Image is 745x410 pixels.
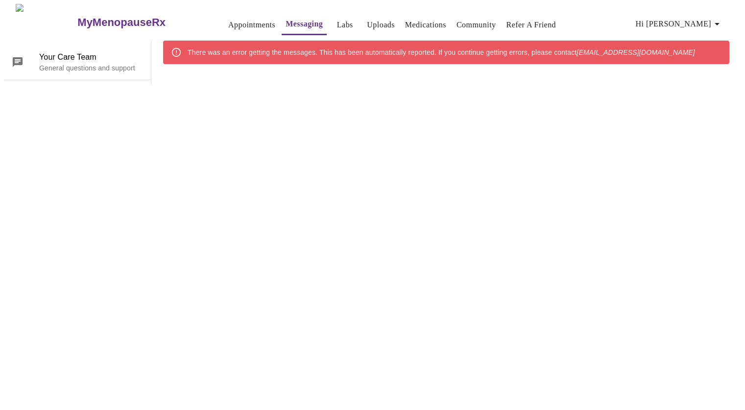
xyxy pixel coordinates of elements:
a: MyMenopauseRx [76,5,205,40]
h3: MyMenopauseRx [77,16,166,29]
button: Appointments [224,15,279,35]
img: MyMenopauseRx Logo [16,4,76,41]
button: Uploads [363,15,399,35]
a: Medications [405,18,446,32]
em: [EMAIL_ADDRESS][DOMAIN_NAME] [577,48,695,56]
a: Labs [337,18,353,32]
button: Messaging [282,14,327,35]
a: Community [457,18,496,32]
button: Medications [401,15,450,35]
a: Uploads [367,18,395,32]
a: Messaging [286,17,323,31]
button: Labs [329,15,360,35]
span: Hi [PERSON_NAME] [636,17,723,31]
p: General questions and support [39,63,143,73]
a: Appointments [228,18,275,32]
span: Your Care Team [39,51,143,63]
button: Hi [PERSON_NAME] [632,14,727,34]
a: Refer a Friend [506,18,556,32]
button: Community [453,15,500,35]
button: Refer a Friend [503,15,560,35]
div: There was an error getting the messages. This has been automatically reported. If you continue ge... [188,44,695,61]
div: Your Care TeamGeneral questions and support [4,45,151,80]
